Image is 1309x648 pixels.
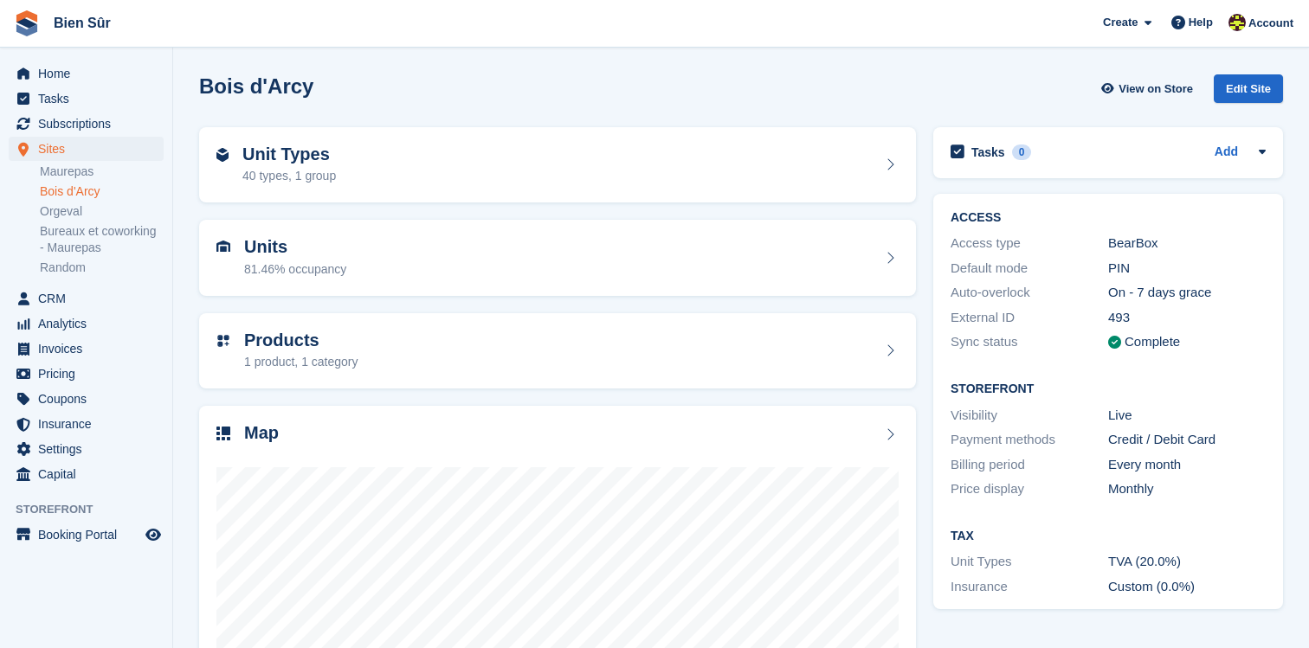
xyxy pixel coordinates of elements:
[951,259,1108,279] div: Default mode
[1108,283,1266,303] div: On - 7 days grace
[38,61,142,86] span: Home
[38,311,142,336] span: Analytics
[216,241,230,253] img: unit-icn-7be61d7bf1b0ce9d3e12c5938cc71ed9869f7b940bace4675aadf7bd6d80202e.svg
[1108,430,1266,450] div: Credit / Debit Card
[9,311,164,336] a: menu
[971,144,1005,160] h2: Tasks
[9,61,164,86] a: menu
[9,412,164,436] a: menu
[16,501,172,518] span: Storefront
[1012,144,1032,160] div: 0
[47,9,118,37] a: Bien Sûr
[38,523,142,547] span: Booking Portal
[216,148,229,162] img: unit-type-icn-2b2737a686de81e16bb02015468b77c625bbabd49415b5ef34ead5e3b44a266d.svg
[951,455,1108,475] div: Billing period
[40,203,164,220] a: Orgeval
[9,87,164,111] a: menu
[38,137,142,161] span: Sites
[242,144,336,164] h2: Unit Types
[1108,406,1266,426] div: Live
[199,74,313,98] h2: Bois d'Arcy
[38,112,142,136] span: Subscriptions
[1228,14,1246,31] img: Marie Tran
[9,462,164,486] a: menu
[1108,552,1266,572] div: TVA (20.0%)
[143,524,164,545] a: Preview store
[9,137,164,161] a: menu
[244,353,358,371] div: 1 product, 1 category
[1214,74,1283,103] div: Edit Site
[9,362,164,386] a: menu
[1108,455,1266,475] div: Every month
[951,479,1108,499] div: Price display
[9,437,164,461] a: menu
[244,423,279,443] h2: Map
[1214,74,1283,110] a: Edit Site
[951,283,1108,303] div: Auto-overlock
[244,330,358,350] h2: Products
[244,260,346,279] div: 81.46% occupancy
[1099,74,1200,103] a: View on Store
[1119,80,1193,98] span: View on Store
[38,286,142,311] span: CRM
[244,237,346,257] h2: Units
[38,87,142,111] span: Tasks
[14,10,40,36] img: stora-icon-8386f47178a22dfd0bd8f6a31ec36ba5ce8667c1dd55bd0f319d3a0aa187defe.svg
[40,260,164,276] a: Random
[951,552,1108,572] div: Unit Types
[1108,259,1266,279] div: PIN
[199,313,916,389] a: Products 1 product, 1 category
[38,387,142,411] span: Coupons
[1215,143,1238,163] a: Add
[1108,479,1266,499] div: Monthly
[1125,332,1180,352] div: Complete
[1108,308,1266,328] div: 493
[199,127,916,203] a: Unit Types 40 types, 1 group
[1108,577,1266,597] div: Custom (0.0%)
[38,437,142,461] span: Settings
[9,387,164,411] a: menu
[951,308,1108,328] div: External ID
[951,332,1108,352] div: Sync status
[40,164,164,180] a: Maurepas
[216,427,230,440] img: map-icn-33ee37083ee616e46c38cad1a60f524a97daa1e2b2c8c0bc3eb3415660979fc1.svg
[242,167,336,185] div: 40 types, 1 group
[38,412,142,436] span: Insurance
[951,577,1108,597] div: Insurance
[40,183,164,200] a: Bois d'Arcy
[1248,15,1293,32] span: Account
[9,523,164,547] a: menu
[1103,14,1138,31] span: Create
[951,234,1108,253] div: Access type
[1108,234,1266,253] div: BearBox
[1189,14,1213,31] span: Help
[216,334,230,348] img: custom-product-icn-752c56ca05d30b4aa98f6f15887a0e09747e85b44ffffa43cff429088544963d.svg
[38,337,142,361] span: Invoices
[38,362,142,386] span: Pricing
[951,211,1266,225] h2: ACCESS
[38,462,142,486] span: Capital
[951,430,1108,450] div: Payment methods
[199,220,916,296] a: Units 81.46% occupancy
[9,337,164,361] a: menu
[951,406,1108,426] div: Visibility
[9,112,164,136] a: menu
[40,223,164,256] a: Bureaux et coworking - Maurepas
[951,382,1266,396] h2: Storefront
[9,286,164,311] a: menu
[951,529,1266,543] h2: Tax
